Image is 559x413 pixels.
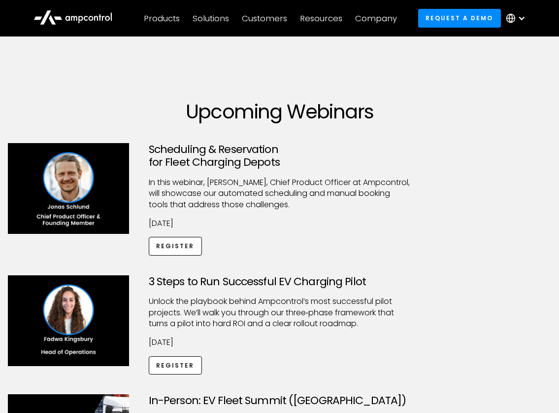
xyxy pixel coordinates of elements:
a: Register [149,237,202,255]
h3: Scheduling & Reservation for Fleet Charging Depots [149,143,411,169]
a: Register [149,356,202,375]
div: Solutions [193,13,229,24]
p: [DATE] [149,337,411,348]
div: Customers [242,13,287,24]
a: Request a demo [418,9,501,27]
h1: Upcoming Webinars [8,100,551,123]
h3: In-Person: EV Fleet Summit ([GEOGRAPHIC_DATA]) [149,394,411,407]
div: Resources [300,13,342,24]
p: Unlock the playbook behind Ampcontrol’s most successful pilot projects. We’ll walk you through ou... [149,296,411,329]
div: Products [144,13,180,24]
p: ​In this webinar, [PERSON_NAME], Chief Product Officer at Ampcontrol, will showcase our automated... [149,177,411,210]
h3: 3 Steps to Run Successful EV Charging Pilot [149,275,411,288]
div: Company [355,13,397,24]
p: [DATE] [149,218,411,229]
